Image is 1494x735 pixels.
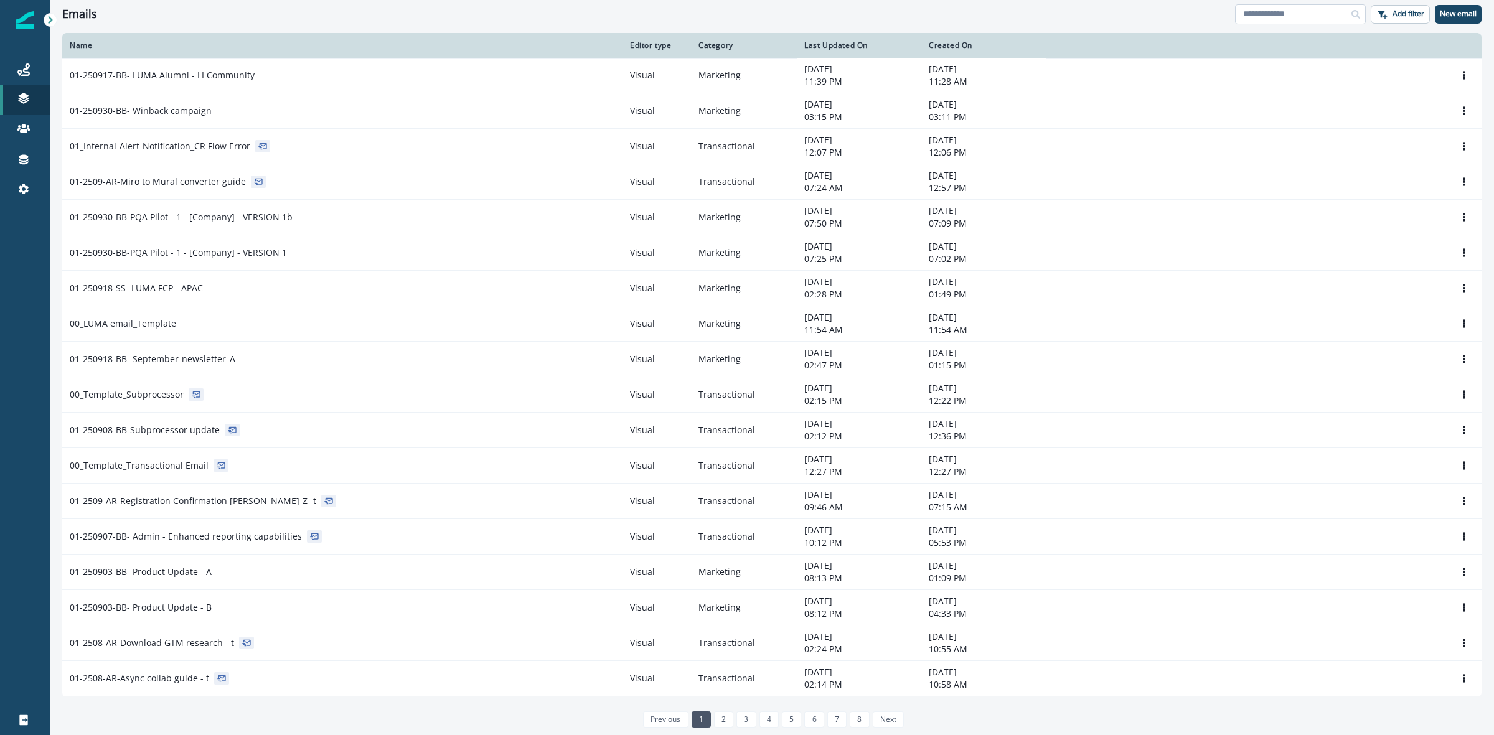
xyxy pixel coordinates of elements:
[691,413,797,448] td: Transactional
[62,235,1482,271] a: 01-250930-BB-PQA Pilot - 1 - [Company] - VERSION 1VisualMarketing[DATE]07:25 PM[DATE]07:02 PMOptions
[622,342,691,377] td: Visual
[622,448,691,484] td: Visual
[622,413,691,448] td: Visual
[622,625,691,661] td: Visual
[804,134,914,146] p: [DATE]
[929,466,1038,478] p: 12:27 PM
[804,572,914,584] p: 08:13 PM
[929,253,1038,265] p: 07:02 PM
[62,306,1482,342] a: 00_LUMA email_TemplateVisualMarketing[DATE]11:54 AM[DATE]11:54 AMOptions
[804,40,914,50] div: Last Updated On
[804,524,914,536] p: [DATE]
[929,134,1038,146] p: [DATE]
[929,240,1038,253] p: [DATE]
[827,711,847,728] a: Page 7
[691,235,797,271] td: Marketing
[929,182,1038,194] p: 12:57 PM
[1454,314,1474,333] button: Options
[62,200,1482,235] a: 01-250930-BB-PQA Pilot - 1 - [Company] - VERSION 1bVisualMarketing[DATE]07:50 PM[DATE]07:09 PMOpt...
[929,40,1038,50] div: Created On
[929,324,1038,336] p: 11:54 AM
[929,205,1038,217] p: [DATE]
[1454,492,1474,510] button: Options
[929,430,1038,442] p: 12:36 PM
[714,711,733,728] a: Page 2
[929,217,1038,230] p: 07:09 PM
[62,696,1482,732] a: 01-2508-AR-Hybrid work guide - tVisualTransactional[DATE]10:58 AM[DATE]10:58 AMOptions
[70,317,176,330] p: 00_LUMA email_Template
[691,555,797,590] td: Marketing
[804,430,914,442] p: 02:12 PM
[1454,669,1474,688] button: Options
[62,448,1482,484] a: 00_Template_Transactional EmailVisualTransactional[DATE]12:27 PM[DATE]12:27 PMOptions
[62,555,1482,590] a: 01-250903-BB- Product Update - AVisualMarketing[DATE]08:13 PM[DATE]01:09 PMOptions
[804,169,914,182] p: [DATE]
[62,164,1482,200] a: 01-2509-AR-Miro to Mural converter guideVisualTransactional[DATE]07:24 AM[DATE]12:57 PMOptions
[804,75,914,88] p: 11:39 PM
[804,382,914,395] p: [DATE]
[691,200,797,235] td: Marketing
[62,484,1482,519] a: 01-2509-AR-Registration Confirmation [PERSON_NAME]-Z -tVisualTransactional[DATE]09:46 AM[DATE]07:...
[70,246,287,259] p: 01-250930-BB-PQA Pilot - 1 - [Company] - VERSION 1
[62,129,1482,164] a: 01_Internal-Alert-Notification_CR Flow ErrorVisualTransactional[DATE]12:07 PM[DATE]12:06 PMOptions
[691,625,797,661] td: Transactional
[691,590,797,625] td: Marketing
[804,253,914,265] p: 07:25 PM
[622,129,691,164] td: Visual
[1454,385,1474,404] button: Options
[691,93,797,129] td: Marketing
[929,595,1038,607] p: [DATE]
[691,519,797,555] td: Transactional
[929,347,1038,359] p: [DATE]
[1440,9,1477,18] p: New email
[929,98,1038,111] p: [DATE]
[804,111,914,123] p: 03:15 PM
[804,711,824,728] a: Page 6
[804,98,914,111] p: [DATE]
[929,276,1038,288] p: [DATE]
[929,643,1038,655] p: 10:55 AM
[804,276,914,288] p: [DATE]
[62,519,1482,555] a: 01-250907-BB- Admin - Enhanced reporting capabilitiesVisualTransactional[DATE]10:12 PM[DATE]05:53...
[62,58,1482,93] a: 01-250917-BB- LUMA Alumni - LI CommunityVisualMarketing[DATE]11:39 PM[DATE]11:28 AMOptions
[1454,208,1474,227] button: Options
[62,93,1482,129] a: 01-250930-BB- Winback campaignVisualMarketing[DATE]03:15 PM[DATE]03:11 PMOptions
[1371,5,1430,24] button: Add filter
[70,388,184,401] p: 00_Template_Subprocessor
[1454,634,1474,652] button: Options
[1454,66,1474,85] button: Options
[622,696,691,732] td: Visual
[622,590,691,625] td: Visual
[70,40,615,50] div: Name
[1435,5,1482,24] button: New email
[691,661,797,696] td: Transactional
[804,607,914,620] p: 08:12 PM
[929,75,1038,88] p: 11:28 AM
[929,63,1038,75] p: [DATE]
[70,211,293,223] p: 01-250930-BB-PQA Pilot - 1 - [Company] - VERSION 1b
[691,377,797,413] td: Transactional
[1454,172,1474,191] button: Options
[691,306,797,342] td: Marketing
[929,169,1038,182] p: [DATE]
[929,359,1038,372] p: 01:15 PM
[1454,350,1474,368] button: Options
[1454,456,1474,475] button: Options
[804,418,914,430] p: [DATE]
[929,501,1038,513] p: 07:15 AM
[691,164,797,200] td: Transactional
[622,306,691,342] td: Visual
[804,347,914,359] p: [DATE]
[929,666,1038,678] p: [DATE]
[62,590,1482,625] a: 01-250903-BB- Product Update - BVisualMarketing[DATE]08:12 PM[DATE]04:33 PMOptions
[1454,279,1474,297] button: Options
[1393,9,1424,18] p: Add filter
[62,342,1482,377] a: 01-250918-BB- September-newsletter_AVisualMarketing[DATE]02:47 PM[DATE]01:15 PMOptions
[622,235,691,271] td: Visual
[62,271,1482,306] a: 01-250918-SS- LUMA FCP - APACVisualMarketing[DATE]02:28 PM[DATE]01:49 PMOptions
[70,601,212,614] p: 01-250903-BB- Product Update - B
[804,395,914,407] p: 02:15 PM
[929,382,1038,395] p: [DATE]
[691,129,797,164] td: Transactional
[70,140,250,152] p: 01_Internal-Alert-Notification_CR Flow Error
